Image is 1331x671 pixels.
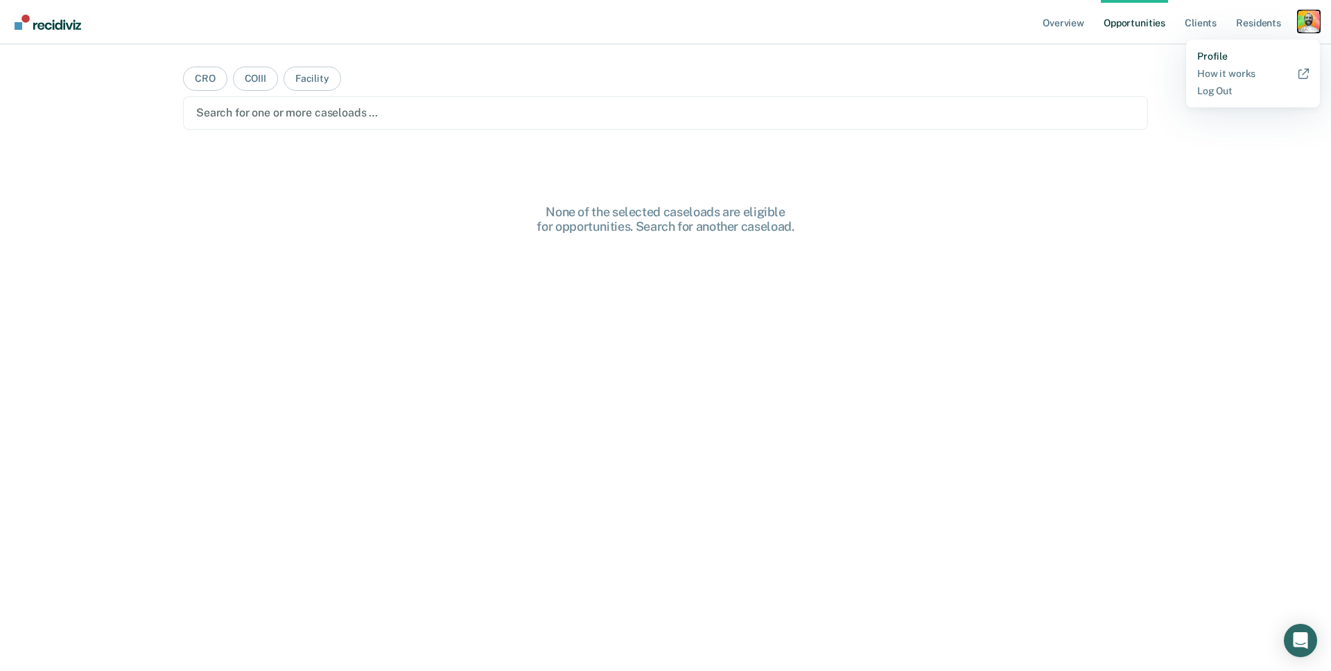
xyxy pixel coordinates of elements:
button: COIII [233,67,278,91]
button: Profile dropdown button [1298,10,1320,33]
a: Profile [1197,51,1309,62]
button: Facility [284,67,341,91]
button: CRO [183,67,227,91]
div: None of the selected caseloads are eligible for opportunities. Search for another caseload. [444,204,887,234]
a: How it works [1197,68,1309,80]
a: Log Out [1197,85,1309,97]
img: Recidiviz [15,15,81,30]
div: Open Intercom Messenger [1284,624,1317,657]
